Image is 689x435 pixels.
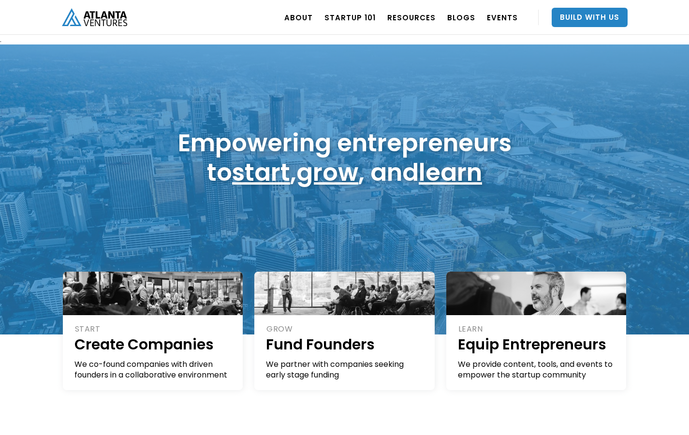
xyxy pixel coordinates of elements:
h1: Equip Entrepreneurs [458,334,616,354]
a: LEARNEquip EntrepreneursWe provide content, tools, and events to empower the startup community [446,272,627,390]
h1: Fund Founders [266,334,424,354]
div: LEARN [458,324,616,334]
a: ABOUT [284,4,313,31]
a: GROWFund FoundersWe partner with companies seeking early stage funding [254,272,435,390]
a: Startup 101 [324,4,376,31]
div: We co-found companies with driven founders in a collaborative environment [74,359,233,380]
div: START [75,324,233,334]
h1: Empowering entrepreneurs to , , and [178,128,512,187]
a: RESOURCES [387,4,436,31]
div: We provide content, tools, and events to empower the startup community [458,359,616,380]
a: Build With Us [552,8,628,27]
a: STARTCreate CompaniesWe co-found companies with driven founders in a collaborative environment [63,272,243,390]
div: We partner with companies seeking early stage funding [266,359,424,380]
div: GROW [266,324,424,334]
a: start [232,155,290,189]
h1: Create Companies [74,334,233,354]
a: EVENTS [487,4,518,31]
a: grow [296,155,358,189]
a: learn [419,155,482,189]
a: BLOGS [447,4,475,31]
